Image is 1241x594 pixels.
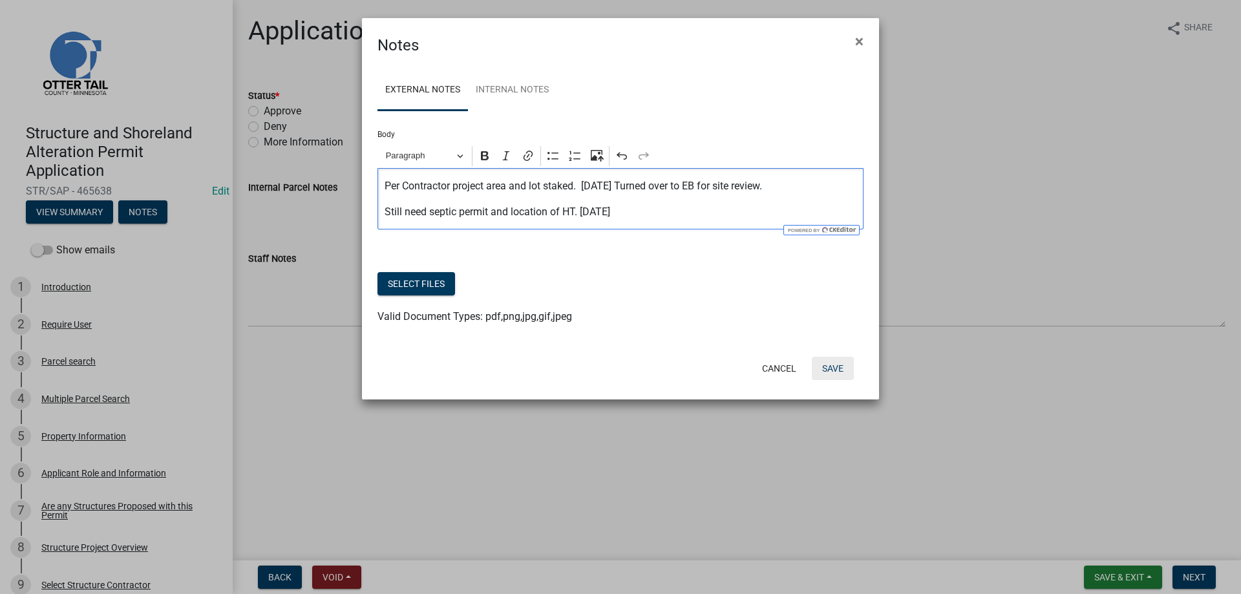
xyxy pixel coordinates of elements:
h4: Notes [377,34,419,57]
a: External Notes [377,70,468,111]
span: Valid Document Types: pdf,png,jpg,gif,jpeg [377,310,572,323]
a: Internal Notes [468,70,557,111]
button: Save [812,357,854,380]
span: Powered by [787,228,820,233]
button: Close [845,23,874,59]
p: Still need septic permit and location of HT. [DATE] [385,204,857,220]
button: Cancel [752,357,807,380]
button: Paragraph, Heading [380,146,469,166]
span: × [855,32,864,50]
label: Body [377,131,395,138]
span: Paragraph [386,148,453,164]
button: Select files [377,272,455,295]
div: Editor editing area: main. Press Alt+0 for help. [377,168,864,229]
div: Editor toolbar [377,143,864,168]
p: Per Contractor project area and lot staked. [DATE] Turned over to EB for site review. [385,178,857,194]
